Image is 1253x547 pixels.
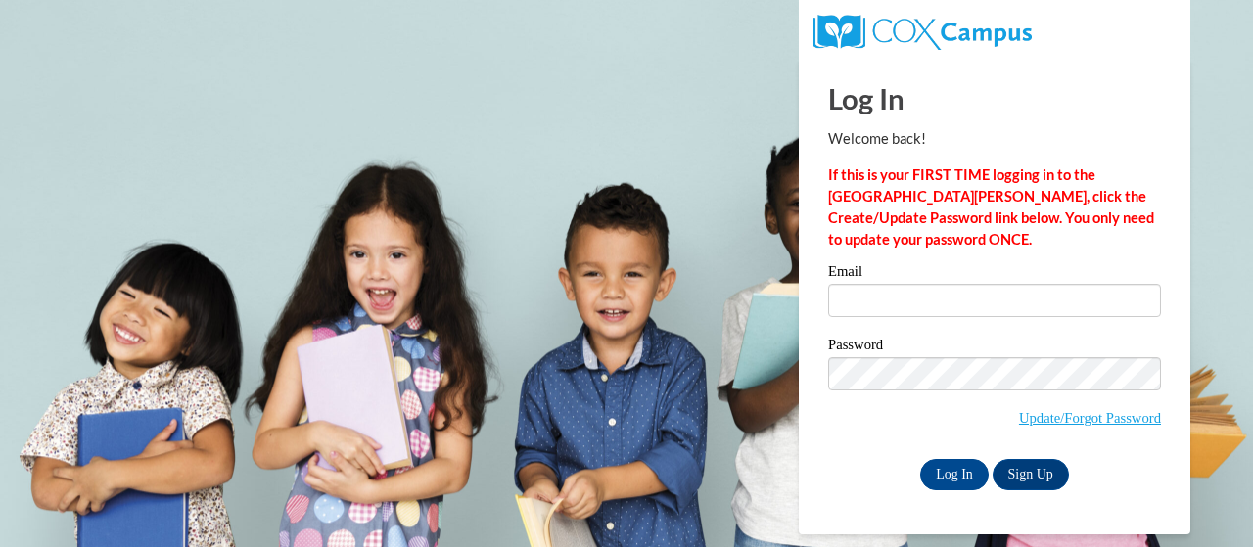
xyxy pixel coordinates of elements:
[920,459,989,490] input: Log In
[813,15,1032,50] img: COX Campus
[828,264,1161,284] label: Email
[828,128,1161,150] p: Welcome back!
[813,23,1032,39] a: COX Campus
[993,459,1069,490] a: Sign Up
[828,166,1154,248] strong: If this is your FIRST TIME logging in to the [GEOGRAPHIC_DATA][PERSON_NAME], click the Create/Upd...
[828,338,1161,357] label: Password
[1019,410,1161,426] a: Update/Forgot Password
[828,78,1161,118] h1: Log In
